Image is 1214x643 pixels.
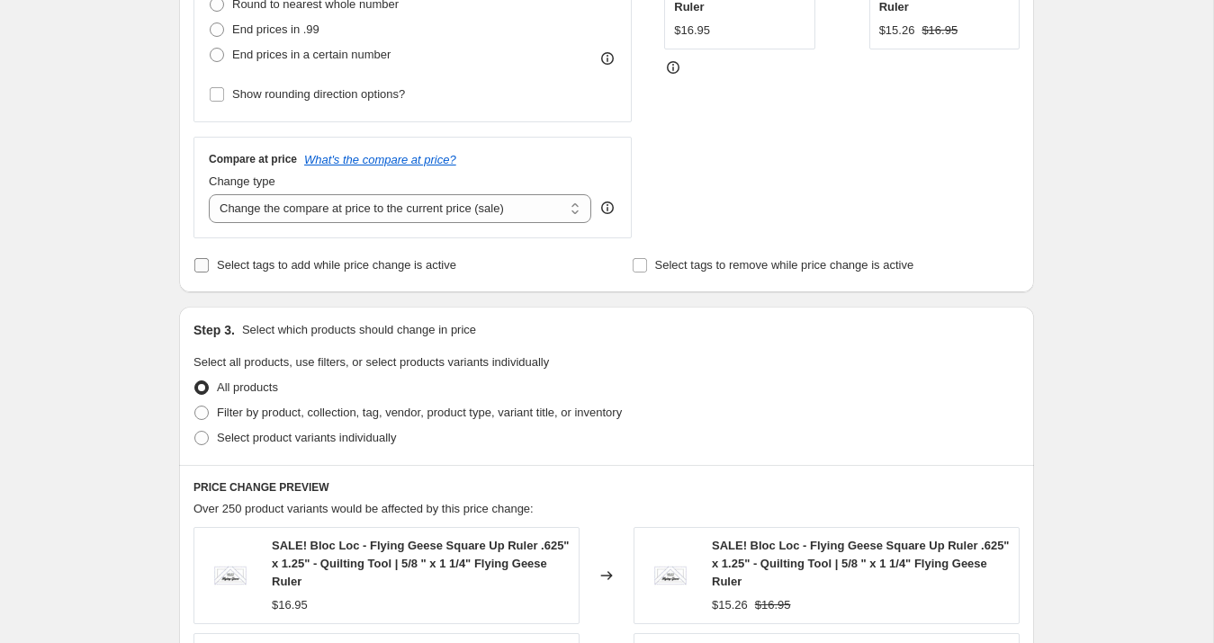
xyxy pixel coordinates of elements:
div: $16.95 [272,596,308,614]
div: $15.26 [879,22,915,40]
strike: $16.95 [755,596,791,614]
span: Select product variants individually [217,431,396,444]
span: End prices in a certain number [232,48,391,61]
span: Filter by product, collection, tag, vendor, product type, variant title, or inventory [217,406,622,419]
button: What's the compare at price? [304,153,456,166]
strike: $16.95 [922,22,958,40]
span: All products [217,380,278,394]
h6: PRICE CHANGE PREVIEW [193,480,1020,495]
div: $15.26 [712,596,748,614]
span: SALE! Bloc Loc - Flying Geese Square Up Ruler .625" x 1.25" - Quilting Tool | 5/8 " x 1 1/4" Flyi... [272,539,570,588]
img: cc22c75a2bad9325af42869fa9eef9fe_80x.jpg [643,549,697,603]
span: Over 250 product variants would be affected by this price change: [193,502,534,515]
h2: Step 3. [193,321,235,339]
span: Change type [209,174,275,188]
span: Show rounding direction options? [232,87,405,101]
div: $16.95 [674,22,710,40]
img: cc22c75a2bad9325af42869fa9eef9fe_80x.jpg [203,549,257,603]
p: Select which products should change in price [242,321,476,339]
span: SALE! Bloc Loc - Flying Geese Square Up Ruler .625" x 1.25" - Quilting Tool | 5/8 " x 1 1/4" Flyi... [712,539,1010,588]
span: Select tags to remove while price change is active [655,258,914,272]
h3: Compare at price [209,152,297,166]
span: Select tags to add while price change is active [217,258,456,272]
span: End prices in .99 [232,22,319,36]
span: Select all products, use filters, or select products variants individually [193,355,549,369]
div: help [598,199,616,217]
